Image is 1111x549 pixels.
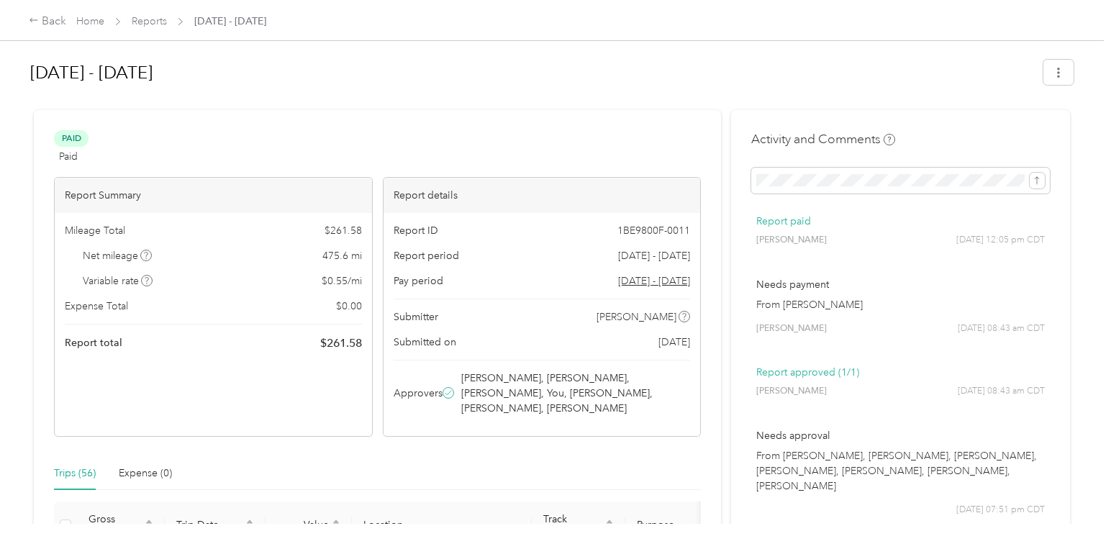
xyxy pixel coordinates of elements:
[618,248,690,263] span: [DATE] - [DATE]
[756,365,1045,380] p: Report approved (1/1)
[394,335,456,350] span: Submitted on
[637,519,710,531] span: Purpose
[54,130,89,147] span: Paid
[756,277,1045,292] p: Needs payment
[132,15,167,27] a: Reports
[605,517,614,526] span: caret-up
[756,448,1045,494] p: From [PERSON_NAME], [PERSON_NAME], [PERSON_NAME], [PERSON_NAME], [PERSON_NAME], [PERSON_NAME], [P...
[756,214,1045,229] p: Report paid
[384,178,701,213] div: Report details
[597,309,676,325] span: [PERSON_NAME]
[605,524,614,532] span: caret-down
[30,55,1033,90] h1: Aug 17 - 30, 2025
[956,234,1045,247] span: [DATE] 12:05 pm CDT
[1030,468,1111,549] iframe: Everlance-gr Chat Button Frame
[29,13,66,30] div: Back
[336,299,362,314] span: $ 0.00
[617,223,690,238] span: 1BE9800F-0011
[751,130,895,148] h4: Activity and Comments
[89,513,142,537] span: Gross Miles
[83,273,153,289] span: Variable rate
[756,234,827,247] span: [PERSON_NAME]
[956,504,1045,517] span: [DATE] 07:51 pm CDT
[65,335,122,350] span: Report total
[394,248,459,263] span: Report period
[145,517,153,526] span: caret-up
[461,371,688,416] span: [PERSON_NAME], [PERSON_NAME], [PERSON_NAME], You, [PERSON_NAME], [PERSON_NAME], [PERSON_NAME]
[958,385,1045,398] span: [DATE] 08:43 am CDT
[59,149,78,164] span: Paid
[958,322,1045,335] span: [DATE] 08:43 am CDT
[543,513,602,537] span: Track Method
[245,524,254,532] span: caret-down
[76,15,104,27] a: Home
[394,223,438,238] span: Report ID
[756,428,1045,443] p: Needs approval
[394,309,438,325] span: Submitter
[176,519,242,531] span: Trip Date
[325,223,362,238] span: $ 261.58
[55,178,372,213] div: Report Summary
[332,524,340,532] span: caret-down
[320,335,362,352] span: $ 261.58
[658,335,690,350] span: [DATE]
[756,297,1045,312] p: From [PERSON_NAME]
[277,519,329,531] span: Value
[245,517,254,526] span: caret-up
[756,322,827,335] span: [PERSON_NAME]
[322,248,362,263] span: 475.6 mi
[618,273,690,289] span: Go to pay period
[83,248,153,263] span: Net mileage
[145,524,153,532] span: caret-down
[194,14,266,29] span: [DATE] - [DATE]
[322,273,362,289] span: $ 0.55 / mi
[394,386,443,401] span: Approvers
[65,223,125,238] span: Mileage Total
[65,299,128,314] span: Expense Total
[394,273,443,289] span: Pay period
[332,517,340,526] span: caret-up
[756,385,827,398] span: [PERSON_NAME]
[119,466,172,481] div: Expense (0)
[54,466,96,481] div: Trips (56)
